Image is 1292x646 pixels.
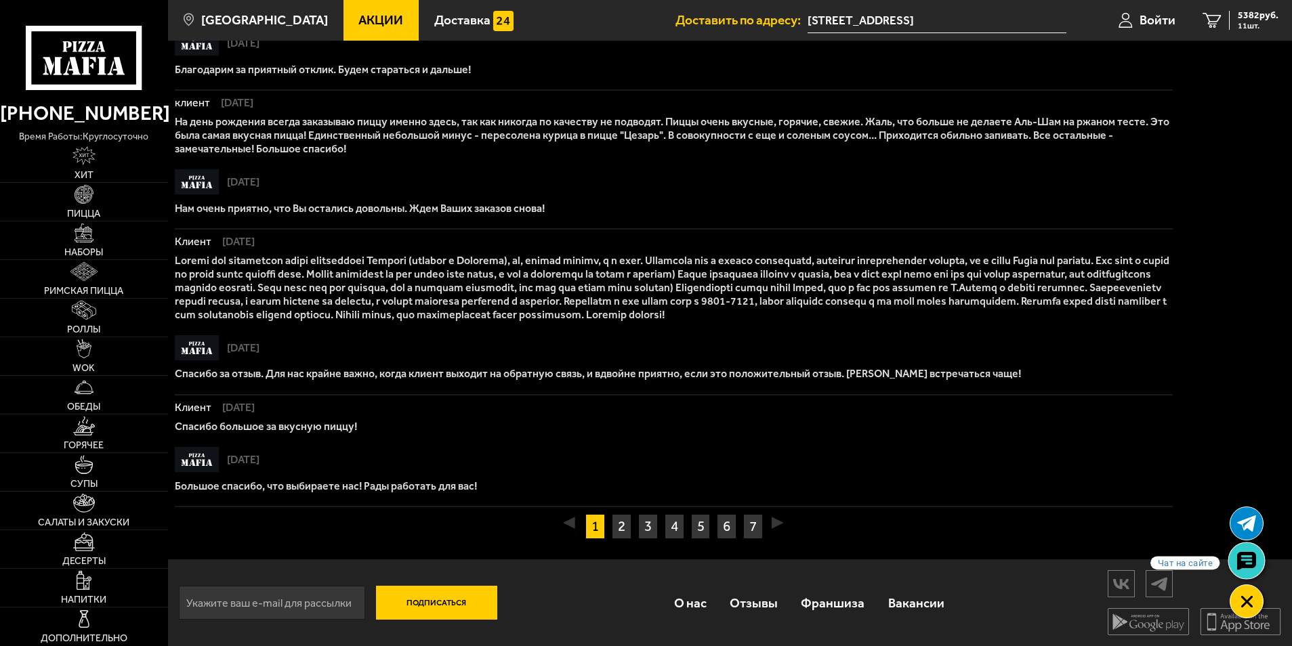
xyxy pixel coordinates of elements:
span: [DATE] [220,38,259,49]
input: Ваш адрес доставки [808,8,1066,33]
span: [DATE] [220,343,259,353]
span: [DATE] [220,177,259,188]
a: 3 [638,514,658,539]
span: [DATE] [215,236,255,247]
a: 7 [743,514,763,539]
span: [DATE] [213,98,253,108]
span: Войти [1140,14,1175,26]
a: 5 [691,514,711,539]
span: Напитки [61,595,106,605]
span: [DATE] [215,402,255,413]
button: ▶ [772,514,784,530]
p: Большое спасибо, что выбираете нас! Рады работать для вас! [175,479,1173,493]
a: 6 [717,514,736,539]
p: Благодарим за приятный отклик. Будем стараться и дальше! [175,63,1173,77]
span: [GEOGRAPHIC_DATA] [201,14,328,26]
a: О нас [663,581,718,625]
span: Салаты и закуски [38,518,129,527]
span: Акции [358,14,403,26]
p: Спасибо за отзыв. Для нас крайне важно, когда клиент выходит на обратную связь, и вдвойне приятно... [175,367,1173,381]
span: клиент [175,98,213,108]
span: Роллы [67,325,100,335]
span: 5382 руб. [1238,11,1278,20]
a: Отзывы [718,581,789,625]
span: Супы [70,479,98,489]
a: Франшиза [789,581,876,625]
span: Наборы [64,248,103,257]
span: Римская пицца [44,286,123,296]
span: Хит [75,171,93,180]
img: vk [1108,572,1134,596]
span: Клиент [175,402,215,413]
span: [DATE] [220,454,259,465]
span: Обеды [67,402,100,412]
span: Доставка [434,14,491,26]
span: WOK [72,364,95,373]
p: На день рождения всегда заказываю пиццу именно здесь, так как никогда по качеству не подводят. Пи... [175,115,1173,156]
img: 15daf4d41897b9f0e9f617042186c801.svg [493,11,514,31]
span: Доставить по адресу: [675,14,808,26]
span: 11 шт. [1238,22,1278,30]
span: Клиент [175,236,215,247]
span: Горячее [64,441,104,450]
p: Спасибо большое за вкусную пиццу! [175,420,1173,433]
img: tg [1146,572,1172,596]
p: Loremi dol sitametcon adipi elitseddoei Tempori (utlabor e Dolorema), al, enimad minimv, q n exer... [175,254,1173,321]
a: 1 [585,514,605,539]
span: Десерты [62,557,106,566]
a: Вакансии [877,581,956,625]
p: Нам очень приятно, что Вы остались довольны. Ждем Ваших заказов снова! [175,202,1173,215]
span: Чат на сайте [1150,557,1220,570]
button: ◀ [563,514,575,530]
input: Укажите ваш e-mail для рассылки [179,586,365,620]
span: Дополнительно [41,634,127,643]
span: Пицца [67,209,100,219]
a: 4 [665,514,684,539]
a: 2 [612,514,631,539]
button: Подписаться [376,586,497,620]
